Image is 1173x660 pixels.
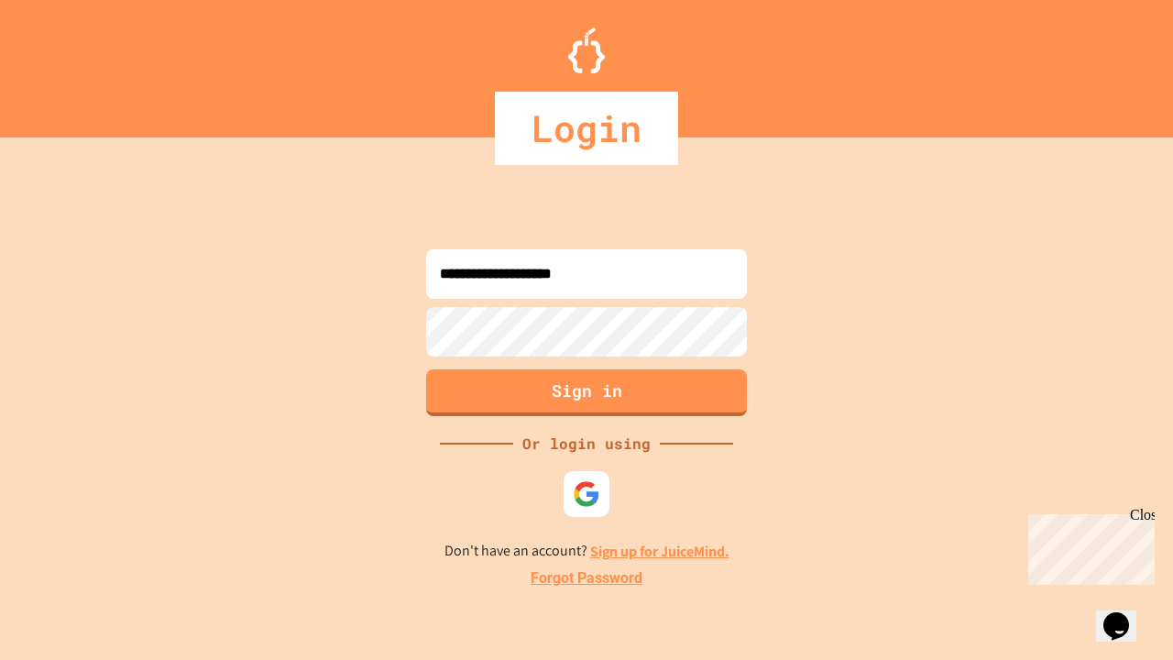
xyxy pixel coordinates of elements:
iframe: chat widget [1021,507,1155,585]
a: Sign up for JuiceMind. [590,542,729,561]
div: Or login using [513,433,660,455]
div: Login [495,92,678,165]
button: Sign in [426,369,747,416]
iframe: chat widget [1096,587,1155,642]
p: Don't have an account? [444,540,729,563]
img: Logo.svg [568,27,605,73]
div: Chat with us now!Close [7,7,126,116]
a: Forgot Password [531,567,642,589]
img: google-icon.svg [573,480,600,508]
